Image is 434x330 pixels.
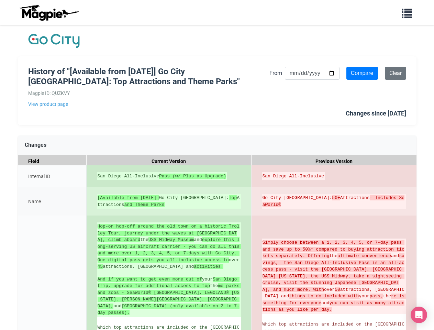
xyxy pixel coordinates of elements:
ins: Go City [GEOGRAPHIC_DATA]: Attractions [98,195,240,208]
strong: pass, [370,294,383,299]
del: Go City [GEOGRAPHIC_DATA]: Attractions [263,195,405,208]
strong: savings, the San Diego All-Inclusive Pass is an all-access pass - visit the [GEOGRAPHIC_DATA], [G... [263,253,405,292]
strong: - Includes SeaWorld® [263,195,405,207]
strong: And if you want to get even more out of [98,277,202,282]
label: From [269,69,282,78]
input: Compare [346,67,378,80]
strong: Top [229,195,237,200]
img: Company Logo [28,32,80,49]
del: San Diego All-Inclusive [263,173,324,180]
div: Magpie ID: QUZKVY [28,89,269,97]
strong: activities. [194,264,223,269]
strong: and Theme Parks [124,202,165,207]
strong: me parks and zoos - SeaWorld® [GEOGRAPHIC_DATA], LEGOLAND® [US_STATE], [PERSON_NAME][GEOGRAPHIC_D... [98,283,242,309]
img: logo-ab69f6fb50320c5b225c76a69d11143b.png [18,4,80,21]
div: Field [18,155,87,168]
div: Name [18,187,87,216]
strong: you can visit as many attractions as you like per day. [263,300,404,312]
strong: Hop-on hop-off around the old town on a historic Trolley Tour, journey under the waves at [GEOGRA... [98,224,240,242]
div: Changes since [DATE] [346,109,406,119]
del: the and over attractions, [GEOGRAPHIC_DATA] and your the and [263,239,405,313]
ins: the and over attractions, [GEOGRAPHIC_DATA] and [98,223,240,270]
strong: Pass (w/ Plus as Upgrade) [159,174,226,179]
ins: your the and [98,276,240,316]
div: Changes [18,135,416,155]
a: View product page [28,100,269,108]
h1: History of "[Available from [DATE]] Go City [GEOGRAPHIC_DATA]: Top Attractions and Theme Parks" [28,67,269,87]
strong: USS Midway Museum [148,237,194,242]
strong: explore this long-serving US aircraft carrier - you can do all this and more over 1, 2, 3, 4, 5, ... [98,237,242,263]
strong: 45 [98,264,103,269]
strong: [GEOGRAPHIC_DATA] (only available on 2 to 7-day passes). [98,304,240,316]
strong: Simply choose between a 1, 2, 3, 4, 5, or 7-day pass and save up to 50%* compared to buying attra... [263,240,404,258]
div: Open Intercom Messenger [411,307,427,323]
a: Clear [385,67,406,80]
strong: re is something for everyone [263,294,407,306]
div: Current Version [87,155,252,168]
strong: 50 [335,287,340,292]
div: Previous Version [252,155,416,168]
strong: 50+ [332,195,340,200]
strong: ultimate convenience [337,253,391,258]
strong: [Available from [DATE]] [98,195,159,200]
ins: San Diego All-Inclusive [98,173,226,180]
strong: things to do included with [289,294,359,299]
div: Internal ID [18,165,87,187]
